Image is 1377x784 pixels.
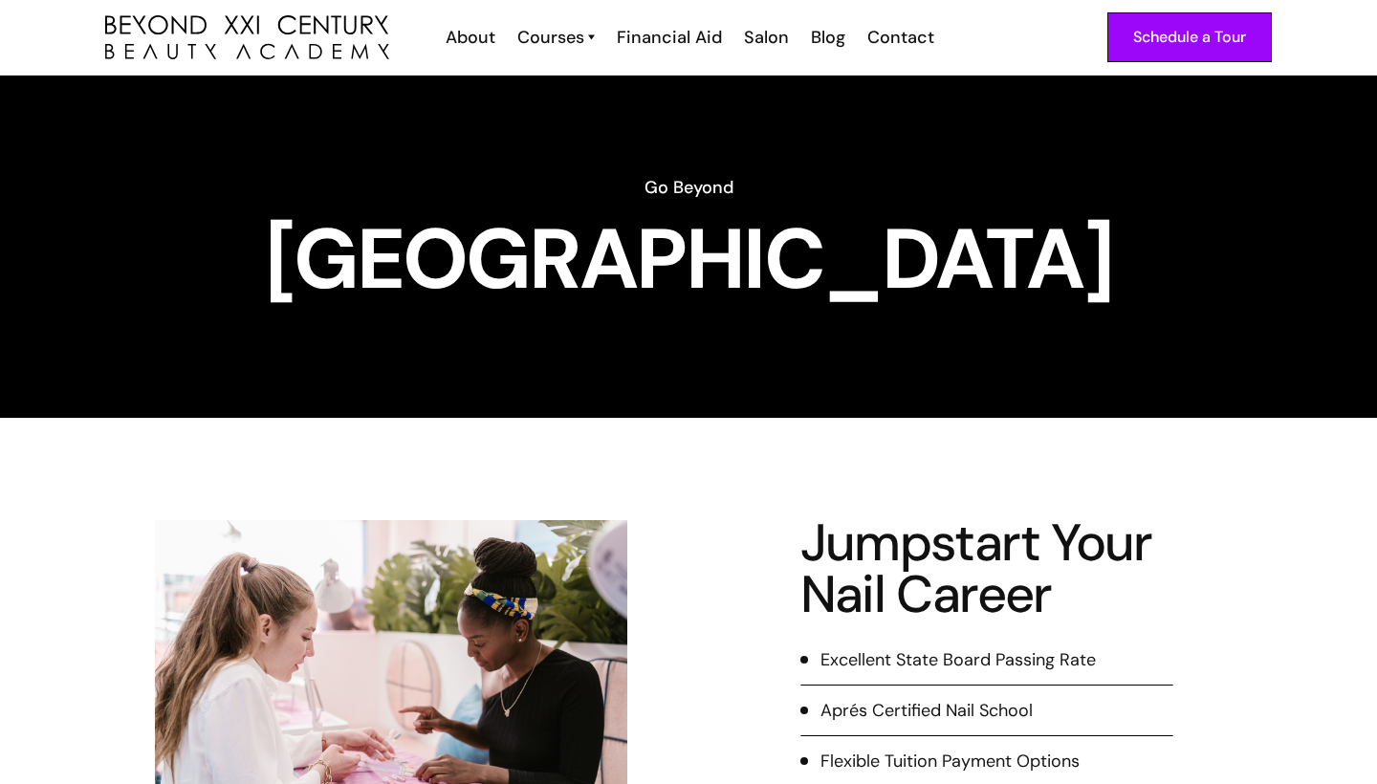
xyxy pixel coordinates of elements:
div: Schedule a Tour [1133,25,1246,50]
div: About [446,25,495,50]
div: Blog [811,25,845,50]
a: Blog [798,25,855,50]
a: home [105,15,389,60]
h2: Jumpstart Your Nail Career [800,517,1173,621]
div: Financial Aid [617,25,722,50]
a: Contact [855,25,944,50]
h6: Go Beyond [105,175,1272,200]
a: Salon [732,25,798,50]
a: About [433,25,505,50]
a: Schedule a Tour [1107,12,1272,62]
div: Flexible Tuition Payment Options [820,749,1080,773]
img: beyond 21st century beauty academy logo [105,15,389,60]
div: Courses [517,25,584,50]
strong: [GEOGRAPHIC_DATA] [265,205,1112,314]
div: Aprés Certified Nail School [820,698,1033,723]
a: Courses [517,25,595,50]
div: Salon [744,25,789,50]
div: Excellent State Board Passing Rate [820,647,1096,672]
a: Financial Aid [604,25,732,50]
div: Contact [867,25,934,50]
